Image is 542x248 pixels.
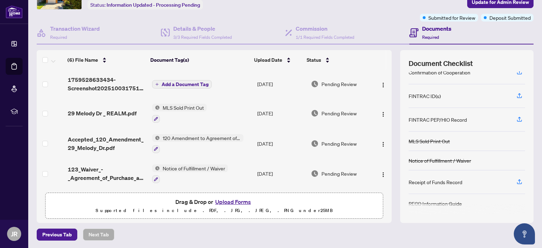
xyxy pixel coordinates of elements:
[489,14,531,22] span: Deposit Submitted
[409,200,462,207] div: RECO Information Guide
[68,135,146,152] span: Accepted_120_Amendment_29_Melody_Dr.pdf
[378,108,389,119] button: Logo
[428,14,475,22] span: Submitted for Review
[6,5,23,18] img: logo
[311,80,319,88] img: Document Status
[152,80,212,89] button: Add a Document Tag
[409,59,473,68] span: Document Checklist
[11,229,18,239] span: JR
[68,109,137,117] span: 29 Melody Dr _ REALM.pdf
[173,24,232,33] h4: Details & People
[311,170,319,177] img: Document Status
[68,165,146,182] span: 123_Waiver_-_Agreement_of_Purchase_and_Sale__Buyer__A_-_PropTx-[PERSON_NAME].pdf
[152,80,212,89] button: Add a Document Tag
[152,164,160,172] img: Status Icon
[296,24,354,33] h4: Commission
[213,197,253,206] button: Upload Forms
[409,137,450,145] div: MLS Sold Print Out
[152,134,243,153] button: Status Icon120 Amendment to Agreement of Purchase and Sale
[175,197,253,206] span: Drag & Drop or
[321,140,357,147] span: Pending Review
[296,35,354,40] span: 1/1 Required Fields Completed
[321,109,357,117] span: Pending Review
[160,104,207,111] span: MLS Sold Print Out
[422,35,439,40] span: Required
[378,138,389,149] button: Logo
[160,164,228,172] span: Notice of Fulfillment / Waiver
[514,223,535,244] button: Open asap
[173,35,232,40] span: 3/3 Required Fields Completed
[147,50,251,70] th: Document Tag(s)
[380,82,386,88] img: Logo
[37,229,77,241] button: Previous Tab
[67,56,98,64] span: (6) File Name
[83,229,114,241] button: Next Tab
[380,111,386,117] img: Logo
[311,140,319,147] img: Document Status
[254,70,308,98] td: [DATE]
[311,109,319,117] img: Document Status
[321,80,357,88] span: Pending Review
[162,82,209,87] span: Add a Document Tag
[254,189,308,219] td: [DATE]
[307,56,321,64] span: Status
[155,83,159,86] span: plus
[321,170,357,177] span: Pending Review
[254,98,308,128] td: [DATE]
[152,104,160,111] img: Status Icon
[152,134,160,142] img: Status Icon
[50,206,379,215] p: Supported files include .PDF, .JPG, .JPEG, .PNG under 25 MB
[152,104,207,123] button: Status IconMLS Sold Print Out
[65,50,147,70] th: (6) File Name
[42,229,72,240] span: Previous Tab
[160,134,243,142] span: 120 Amendment to Agreement of Purchase and Sale
[50,24,100,33] h4: Transaction Wizard
[409,116,467,123] div: FINTRAC PEP/HIO Record
[380,172,386,177] img: Logo
[422,24,451,33] h4: Documents
[378,78,389,90] button: Logo
[409,178,462,186] div: Receipt of Funds Record
[50,35,67,40] span: Required
[378,168,389,179] button: Logo
[409,157,471,164] div: Notice of Fulfillment / Waiver
[46,193,383,219] span: Drag & Drop orUpload FormsSupported files include .PDF, .JPG, .JPEG, .PNG under25MB
[68,75,146,92] span: 1759528633434-Screenshot20251003175131Messages.png
[152,164,228,183] button: Status IconNotice of Fulfillment / Waiver
[251,50,304,70] th: Upload Date
[254,128,308,159] td: [DATE]
[254,56,282,64] span: Upload Date
[107,2,200,8] span: Information Updated - Processing Pending
[409,92,441,100] div: FINTRAC ID(s)
[409,68,470,76] div: Confirmation of Cooperation
[380,141,386,147] img: Logo
[254,159,308,189] td: [DATE]
[304,50,368,70] th: Status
